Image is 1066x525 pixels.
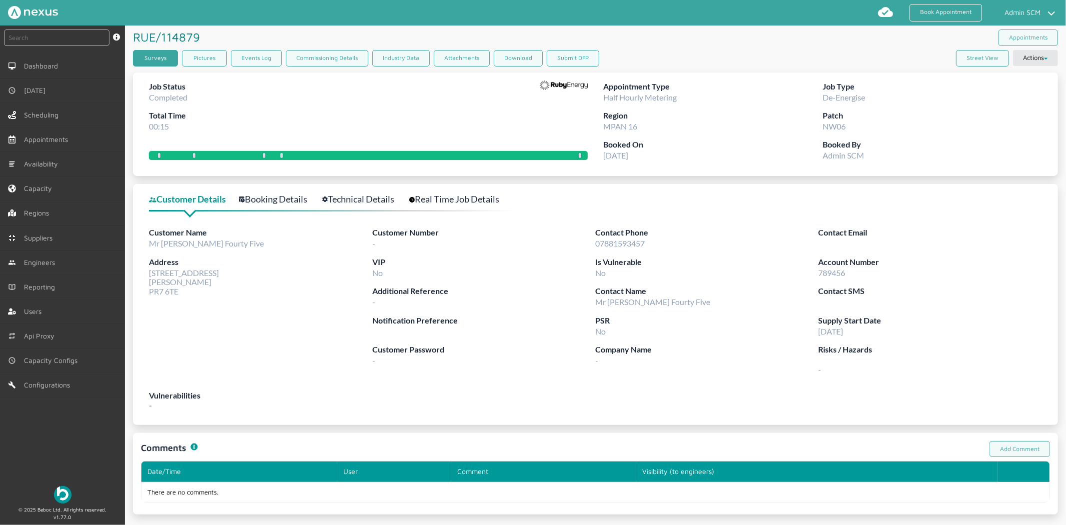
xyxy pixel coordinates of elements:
label: Vulnerabilities [149,389,1042,402]
label: VIP [372,256,595,268]
img: md-time.svg [8,356,16,364]
label: Address [149,256,372,268]
span: No [595,326,606,336]
label: Customer Name [149,226,372,239]
span: Admin SCM [823,150,864,160]
label: Appointment Type [604,80,823,93]
button: Submit DFP [547,50,599,66]
a: Technical Details [322,192,405,206]
button: Download [494,50,543,66]
label: Supply Start Date [818,314,1041,327]
a: Attachments [434,50,490,66]
span: Mr [PERSON_NAME] Fourty Five [595,297,710,306]
label: Notification Preference [372,314,595,327]
span: NW06 [823,121,846,131]
label: Job Status [149,80,187,93]
span: [STREET_ADDRESS] [PERSON_NAME] PR7 6TE [149,268,219,296]
span: Suppliers [24,234,56,242]
label: PSR [595,314,818,327]
label: Is Vulnerable [595,256,818,268]
img: Beboc Logo [54,486,71,503]
label: Account Number [818,256,1041,268]
th: Comment [451,461,636,481]
span: No [595,268,606,277]
span: Availability [24,160,62,168]
span: - [372,297,375,306]
img: md-cloud-done.svg [878,4,894,20]
h1: RUE/114879 ️️️ [133,25,203,48]
label: Contact Name [595,285,818,297]
span: [DATE] [818,326,843,336]
label: Risks / Hazards [818,343,1041,356]
span: Engineers [24,258,59,266]
img: capacity-left-menu.svg [8,184,16,192]
img: regions.left-menu.svg [8,209,16,217]
label: Contact Phone [595,226,818,239]
label: Additional Reference [372,285,595,297]
label: Job Type [823,80,1042,93]
a: Industry Data [372,50,430,66]
span: 789456 [818,268,845,277]
span: Mr [PERSON_NAME] Fourty Five [149,238,264,248]
a: Commissioning Details [286,50,368,66]
button: Street View [956,50,1009,66]
a: Events Log [231,50,282,66]
a: Booking Details [239,192,318,206]
span: [DATE] [604,150,629,160]
span: De-Energise [823,92,865,102]
a: Real Time Job Details [409,192,510,206]
th: Visibility (to engineers) [636,461,998,481]
label: Region [604,109,823,122]
span: - [372,238,375,248]
label: Total Time [149,109,187,122]
img: md-contract.svg [8,234,16,242]
img: user-left-menu.svg [8,307,16,315]
input: Search by: Ref, PostCode, MPAN, MPRN, Account, Customer [4,29,109,46]
span: Api Proxy [24,332,58,340]
td: There are no comments. [141,482,998,502]
img: appointments-left-menu.svg [8,135,16,143]
label: Booked By [823,138,1042,151]
span: Configurations [24,381,74,389]
span: Scheduling [24,111,62,119]
span: - [818,356,1041,374]
label: Patch [823,109,1042,122]
span: Capacity [24,184,56,192]
img: md-repeat.svg [8,332,16,340]
span: Half Hourly Metering [604,92,677,102]
span: Capacity Configs [24,356,81,364]
img: scheduling-left-menu.svg [8,111,16,119]
span: Completed [149,92,187,102]
th: Date/Time [141,461,337,481]
span: [DATE] [24,86,49,94]
img: md-desktop.svg [8,62,16,70]
span: Regions [24,209,53,217]
span: Users [24,307,45,315]
h1: Comments [141,441,186,454]
img: md-list.svg [8,160,16,168]
button: Actions [1013,50,1058,66]
a: Customer Details [149,192,237,206]
img: md-time.svg [8,86,16,94]
span: - [595,355,598,365]
a: Appointments [999,29,1058,46]
span: 07881593457 [595,238,645,248]
a: Surveys [133,50,178,66]
span: Dashboard [24,62,62,70]
a: Pictures [182,50,227,66]
span: - [372,355,375,365]
img: Supplier Logo [540,80,588,90]
label: Booked On [604,138,823,151]
label: Company Name [595,343,818,356]
img: Nexus [8,6,58,19]
label: Contact SMS [818,285,1041,297]
span: 00:15 [149,121,169,131]
label: Contact Email [818,226,1041,239]
label: Customer Number [372,226,595,239]
span: Reporting [24,283,59,291]
img: md-people.svg [8,258,16,266]
a: Book Appointment [910,4,982,21]
a: Add Comment [990,441,1050,457]
span: MPAN 16 [604,121,638,131]
img: md-book.svg [8,283,16,291]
